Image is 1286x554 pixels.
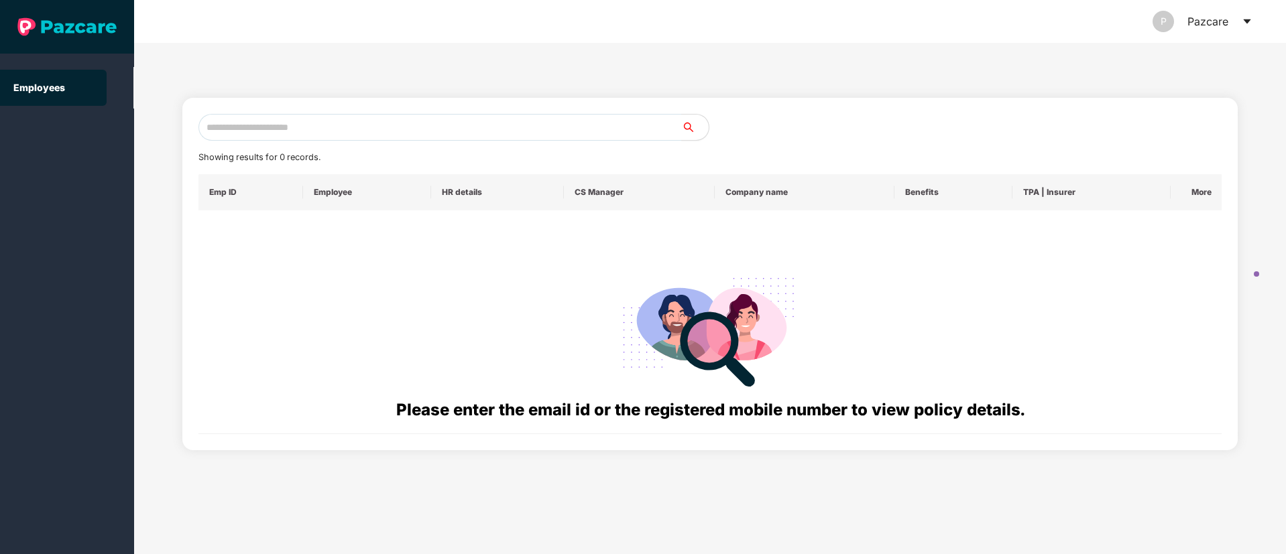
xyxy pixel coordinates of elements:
th: Emp ID [198,174,304,210]
th: Benefits [894,174,1012,210]
img: svg+xml;base64,PHN2ZyB4bWxucz0iaHR0cDovL3d3dy53My5vcmcvMjAwMC9zdmciIHdpZHRoPSIyODgiIGhlaWdodD0iMj... [613,261,807,397]
th: More [1171,174,1222,210]
th: Company name [715,174,894,210]
span: caret-down [1242,16,1252,27]
span: search [681,122,709,133]
span: Showing results for 0 records. [198,152,320,162]
button: search [681,114,709,141]
span: P [1161,11,1167,32]
th: TPA | Insurer [1012,174,1171,210]
a: Employees [13,82,65,93]
th: CS Manager [564,174,715,210]
span: Please enter the email id or the registered mobile number to view policy details. [396,400,1025,419]
th: HR details [431,174,563,210]
th: Employee [303,174,431,210]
